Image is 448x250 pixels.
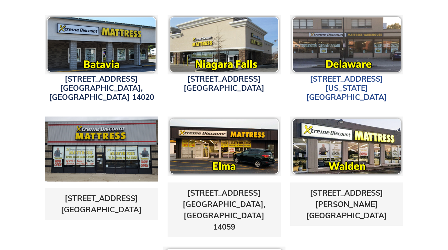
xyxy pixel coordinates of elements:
img: Xtreme Discount Mattress Niagara Falls [168,15,281,74]
a: [STREET_ADDRESS][US_STATE][GEOGRAPHIC_DATA] [306,74,387,102]
img: pf-16118c81--waldenicon.png [290,117,403,176]
img: pf-8166afa1--elmaicon.png [168,117,281,176]
img: transit-store-photo2-1642015179745.jpg [45,117,158,182]
a: [STREET_ADDRESS][PERSON_NAME][GEOGRAPHIC_DATA] [306,188,387,220]
img: pf-118c8166--delawareicon.png [290,15,403,74]
a: [STREET_ADDRESS][GEOGRAPHIC_DATA], [GEOGRAPHIC_DATA] 14059 [183,188,265,231]
a: [STREET_ADDRESS][GEOGRAPHIC_DATA] [184,74,264,93]
a: [STREET_ADDRESS][GEOGRAPHIC_DATA] [61,193,142,214]
a: [STREET_ADDRESS][GEOGRAPHIC_DATA], [GEOGRAPHIC_DATA] 14020 [49,74,154,102]
img: pf-c8c7db02--bataviaicon.png [45,15,158,74]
